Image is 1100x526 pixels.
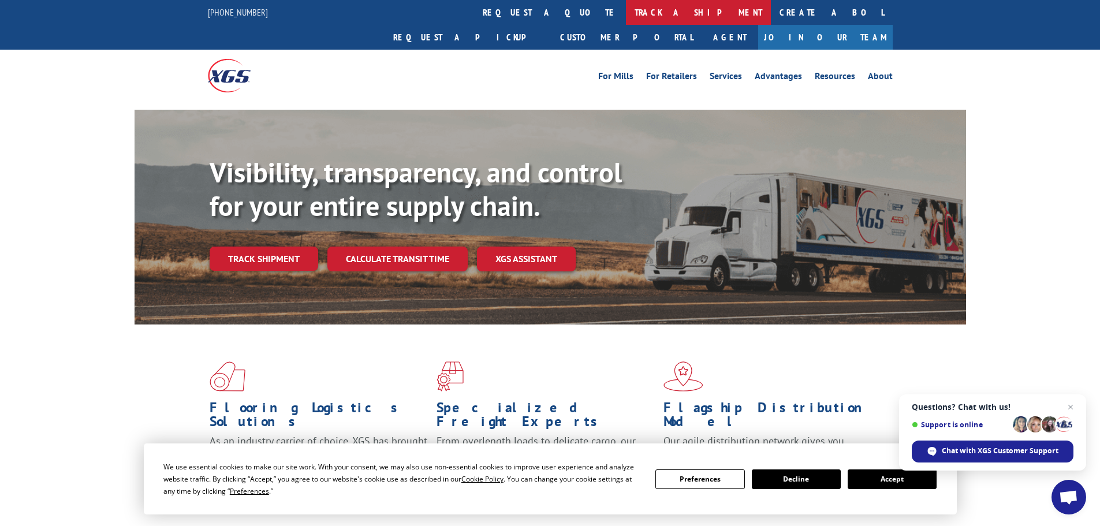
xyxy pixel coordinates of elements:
a: Agent [702,25,758,50]
a: Request a pickup [385,25,551,50]
span: Questions? Chat with us! [912,402,1073,412]
button: Preferences [655,469,744,489]
a: XGS ASSISTANT [477,247,576,271]
h1: Specialized Freight Experts [437,401,655,434]
a: For Retailers [646,72,697,84]
a: Join Our Team [758,25,893,50]
button: Decline [752,469,841,489]
span: Cookie Policy [461,474,504,484]
a: About [868,72,893,84]
a: Services [710,72,742,84]
p: From overlength loads to delicate cargo, our experienced staff knows the best way to move your fr... [437,434,655,486]
span: As an industry carrier of choice, XGS has brought innovation and dedication to flooring logistics... [210,434,427,475]
span: Our agile distribution network gives you nationwide inventory management on demand. [663,434,876,461]
a: Calculate transit time [327,247,468,271]
a: Customer Portal [551,25,702,50]
div: Open chat [1051,480,1086,514]
span: Chat with XGS Customer Support [942,446,1058,456]
span: Preferences [230,486,269,496]
span: Support is online [912,420,1009,429]
img: xgs-icon-focused-on-flooring-red [437,361,464,391]
div: Cookie Consent Prompt [144,443,957,514]
a: [PHONE_NUMBER] [208,6,268,18]
a: Track shipment [210,247,318,271]
a: Resources [815,72,855,84]
a: For Mills [598,72,633,84]
div: We use essential cookies to make our site work. With your consent, we may also use non-essential ... [163,461,642,497]
b: Visibility, transparency, and control for your entire supply chain. [210,154,622,223]
a: Advantages [755,72,802,84]
span: Close chat [1064,400,1077,414]
img: xgs-icon-flagship-distribution-model-red [663,361,703,391]
img: xgs-icon-total-supply-chain-intelligence-red [210,361,245,391]
div: Chat with XGS Customer Support [912,441,1073,462]
button: Accept [848,469,937,489]
h1: Flagship Distribution Model [663,401,882,434]
h1: Flooring Logistics Solutions [210,401,428,434]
